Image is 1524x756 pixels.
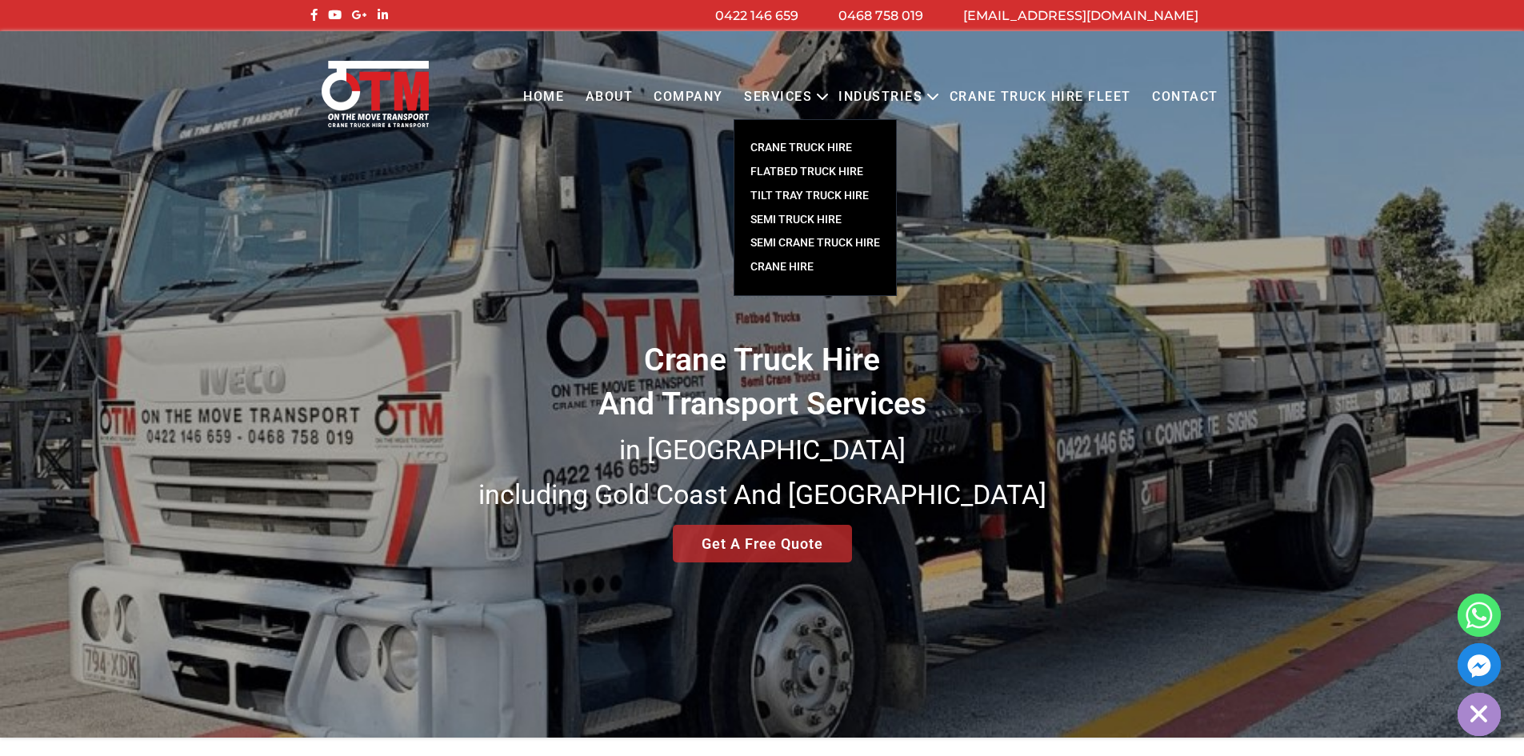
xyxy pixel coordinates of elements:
[963,8,1198,23] a: [EMAIL_ADDRESS][DOMAIN_NAME]
[828,75,933,119] a: Industries
[734,160,896,184] a: FLATBED TRUCK HIRE
[673,525,852,562] a: Get A Free Quote
[478,434,1046,510] small: in [GEOGRAPHIC_DATA] including Gold Coast And [GEOGRAPHIC_DATA]
[513,75,574,119] a: Home
[574,75,643,119] a: About
[1458,643,1501,686] a: Facebook_Messenger
[938,75,1141,119] a: Crane Truck Hire Fleet
[734,255,896,279] a: Crane Hire
[734,231,896,255] a: SEMI CRANE TRUCK HIRE
[734,184,896,208] a: TILT TRAY TRUCK HIRE
[1458,594,1501,637] a: Whatsapp
[715,8,798,23] a: 0422 146 659
[643,75,734,119] a: COMPANY
[1142,75,1229,119] a: Contact
[734,75,822,119] a: Services
[734,136,896,160] a: CRANE TRUCK HIRE
[734,208,896,232] a: SEMI TRUCK HIRE
[838,8,923,23] a: 0468 758 019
